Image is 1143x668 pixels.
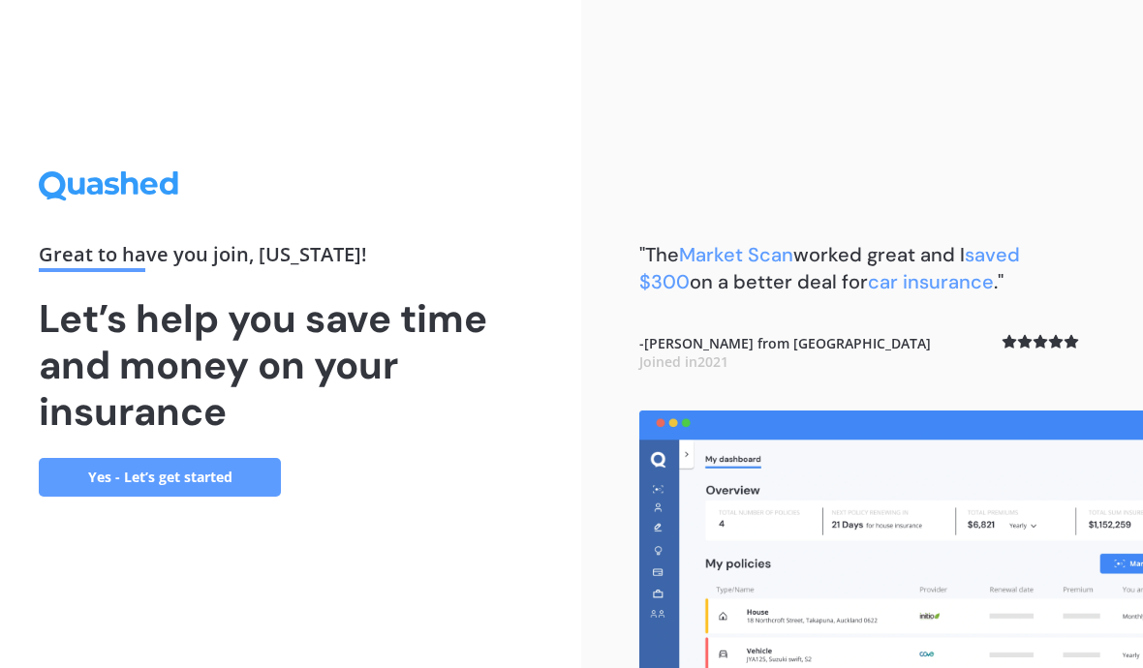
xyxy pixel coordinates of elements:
div: Great to have you join , [US_STATE] ! [39,245,542,272]
b: "The worked great and I on a better deal for ." [639,242,1020,294]
h1: Let’s help you save time and money on your insurance [39,295,542,435]
span: saved $300 [639,242,1020,294]
b: - [PERSON_NAME] from [GEOGRAPHIC_DATA] [639,334,931,372]
span: car insurance [868,269,994,294]
span: Market Scan [679,242,793,267]
a: Yes - Let’s get started [39,458,281,497]
span: Joined in 2021 [639,352,728,371]
img: dashboard.webp [639,410,1143,668]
